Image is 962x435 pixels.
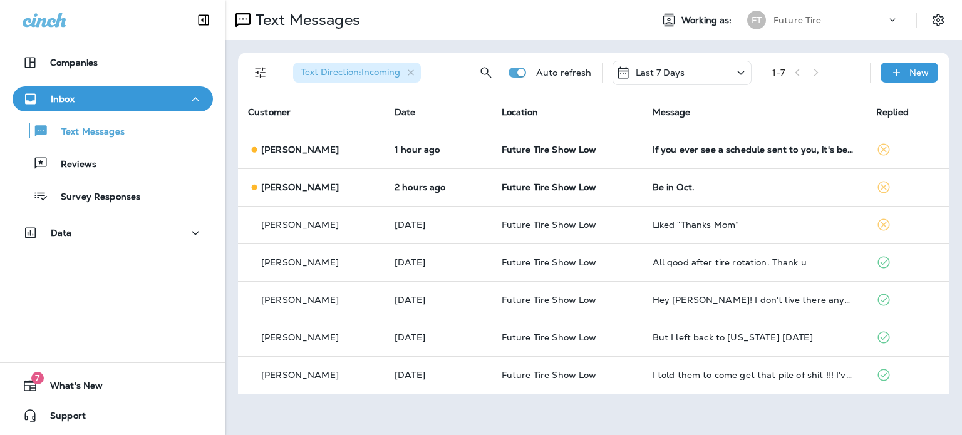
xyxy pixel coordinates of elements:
p: [PERSON_NAME] [261,220,339,230]
span: Message [653,106,691,118]
div: Liked “Thanks Mom” [653,220,856,230]
span: Text Direction : Incoming [301,66,400,78]
p: [PERSON_NAME] [261,257,339,267]
p: Text Messages [49,126,125,138]
span: Future Tire Show Low [502,257,597,268]
span: Future Tire Show Low [502,332,597,343]
p: Text Messages [251,11,360,29]
button: Companies [13,50,213,75]
p: Reviews [48,159,96,171]
span: Future Tire Show Low [502,369,597,381]
p: [PERSON_NAME] [261,332,339,342]
p: Sep 5, 2025 08:40 AM [395,182,482,192]
span: What's New [38,381,103,396]
div: Text Direction:Incoming [293,63,421,83]
button: Search Messages [473,60,499,85]
p: [PERSON_NAME] [261,182,339,192]
p: Sep 2, 2025 08:23 AM [395,295,482,305]
div: FT [747,11,766,29]
button: Settings [927,9,949,31]
p: Survey Responses [48,192,140,203]
p: [PERSON_NAME] [261,145,339,155]
span: Support [38,411,86,426]
span: Future Tire Show Low [502,219,597,230]
button: Reviews [13,150,213,177]
span: 7 [31,372,44,384]
div: All good after tire rotation. Thank u [653,257,856,267]
span: Working as: [681,15,735,26]
button: 7What's New [13,373,213,398]
button: Support [13,403,213,428]
div: If you ever see a schedule sent to you, it's because I booked it for us. If you don't want to do ... [653,145,856,155]
p: Sep 2, 2025 01:01 PM [395,220,482,230]
p: Auto refresh [536,68,592,78]
button: Collapse Sidebar [186,8,221,33]
button: Inbox [13,86,213,111]
span: Replied [876,106,909,118]
span: Future Tire Show Low [502,182,597,193]
button: Text Messages [13,118,213,144]
button: Filters [248,60,273,85]
span: Future Tire Show Low [502,294,597,305]
p: New [909,68,929,78]
p: Last 7 Days [636,68,685,78]
p: Inbox [51,94,75,104]
button: Data [13,220,213,245]
div: Hey Dan! I don't live there anymore so please take me off your list. Deb [653,295,856,305]
p: [PERSON_NAME] [261,295,339,305]
button: Survey Responses [13,183,213,209]
div: 1 - 7 [772,68,785,78]
div: Be in Oct. [653,182,856,192]
p: Data [51,228,72,238]
div: But I left back to Indiana today [653,332,856,342]
span: Customer [248,106,291,118]
span: Future Tire Show Low [502,144,597,155]
p: [PERSON_NAME] [261,370,339,380]
span: Location [502,106,538,118]
div: I told them to come get that pile of shit !!! I've got a 2004 ram 2500 4x4 4 door that I think th... [653,370,856,380]
p: Sep 1, 2025 11:16 PM [395,332,482,342]
span: Date [395,106,416,118]
p: Aug 29, 2025 09:30 AM [395,370,482,380]
p: Sep 5, 2025 09:13 AM [395,145,482,155]
p: Future Tire [773,15,822,25]
p: Companies [50,58,98,68]
p: Sep 2, 2025 09:06 AM [395,257,482,267]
